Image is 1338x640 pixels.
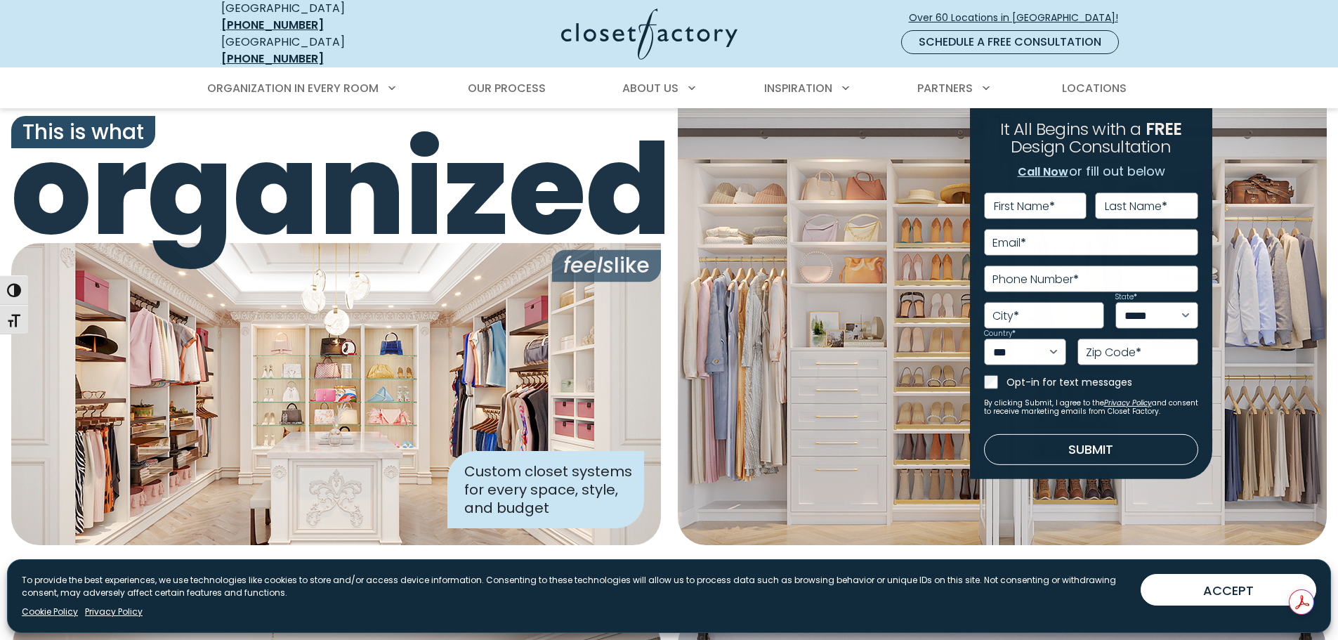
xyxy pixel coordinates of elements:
[908,6,1130,30] a: Over 60 Locations in [GEOGRAPHIC_DATA]!
[1141,574,1316,606] button: ACCEPT
[11,243,661,545] img: Closet Factory designed closet
[1062,80,1127,96] span: Locations
[22,606,78,618] a: Cookie Policy
[207,80,379,96] span: Organization in Every Room
[552,249,661,282] span: like
[447,451,644,528] div: Custom closet systems for every space, style, and budget
[221,51,324,67] a: [PHONE_NUMBER]
[221,34,425,67] div: [GEOGRAPHIC_DATA]
[901,30,1119,54] a: Schedule a Free Consultation
[561,8,737,60] img: Closet Factory Logo
[197,69,1141,108] nav: Primary Menu
[563,250,614,280] i: feels
[764,80,832,96] span: Inspiration
[22,574,1129,599] p: To provide the best experiences, we use technologies like cookies to store and/or access device i...
[468,80,546,96] span: Our Process
[221,17,324,33] a: [PHONE_NUMBER]
[917,80,973,96] span: Partners
[11,127,661,254] span: organized
[909,11,1129,25] span: Over 60 Locations in [GEOGRAPHIC_DATA]!
[622,80,678,96] span: About Us
[85,606,143,618] a: Privacy Policy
